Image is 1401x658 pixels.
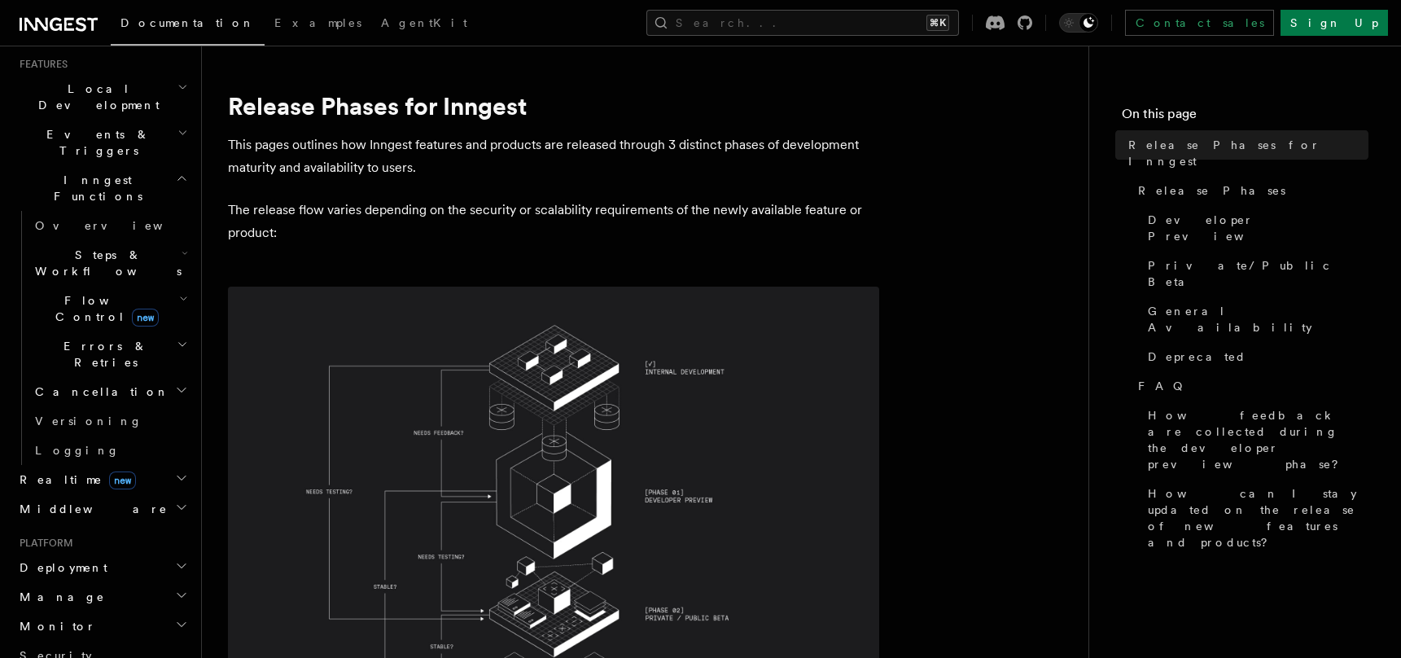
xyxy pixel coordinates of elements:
span: Cancellation [28,384,169,400]
a: Documentation [111,5,265,46]
a: How feedback are collected during the developer preview phase? [1141,401,1368,479]
p: The release flow varies depending on the security or scalability requirements of the newly availa... [228,199,879,244]
button: Inngest Functions [13,165,191,211]
a: FAQ [1132,371,1368,401]
a: Release Phases [1132,176,1368,205]
a: Examples [265,5,371,44]
a: General Availability [1141,296,1368,342]
a: AgentKit [371,5,477,44]
div: Inngest Functions [13,211,191,465]
span: Versioning [35,415,142,428]
span: Deployment [13,559,107,576]
span: Local Development [13,81,177,113]
button: Middleware [13,494,191,524]
span: Logging [35,444,120,457]
button: Local Development [13,74,191,120]
h4: On this page [1122,104,1368,130]
button: Errors & Retries [28,331,191,377]
span: Deprecated [1148,349,1246,365]
span: Errors & Retries [28,338,177,371]
span: How feedback are collected during the developer preview phase? [1148,407,1368,472]
button: Manage [13,582,191,612]
span: new [109,472,136,489]
span: FAQ [1138,378,1191,394]
a: Contact sales [1125,10,1274,36]
span: Realtime [13,472,136,488]
span: Examples [274,16,361,29]
span: Flow Control [28,292,179,325]
kbd: ⌘K [926,15,949,31]
button: Toggle dark mode [1059,13,1098,33]
span: Monitor [13,618,96,634]
p: This pages outlines how Inngest features and products are released through 3 distinct phases of d... [228,134,879,179]
span: General Availability [1148,303,1368,336]
span: Events & Triggers [13,126,177,159]
span: AgentKit [381,16,467,29]
span: Private/Public Beta [1148,257,1368,290]
span: Documentation [120,16,255,29]
a: How can I stay updated on the release of new features and products? [1141,479,1368,557]
button: Events & Triggers [13,120,191,165]
a: Private/Public Beta [1141,251,1368,296]
button: Deployment [13,553,191,582]
h1: Release Phases for Inngest [228,91,879,121]
span: Manage [13,589,105,605]
a: Overview [28,211,191,240]
a: Logging [28,436,191,465]
span: Overview [35,219,203,232]
span: Inngest Functions [13,172,176,204]
span: Steps & Workflows [28,247,182,279]
button: Flow Controlnew [28,286,191,331]
a: Deprecated [1141,342,1368,371]
button: Monitor [13,612,191,641]
span: Features [13,58,68,71]
button: Steps & Workflows [28,240,191,286]
a: Versioning [28,406,191,436]
span: new [132,309,159,327]
a: Developer Preview [1141,205,1368,251]
span: Release Phases [1138,182,1285,199]
span: Middleware [13,501,168,517]
span: Developer Preview [1148,212,1368,244]
a: Release Phases for Inngest [1122,130,1368,176]
span: How can I stay updated on the release of new features and products? [1148,485,1368,551]
a: Sign Up [1281,10,1388,36]
button: Cancellation [28,377,191,406]
button: Search...⌘K [646,10,959,36]
button: Realtimenew [13,465,191,494]
span: Release Phases for Inngest [1128,137,1368,169]
span: Platform [13,537,73,550]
